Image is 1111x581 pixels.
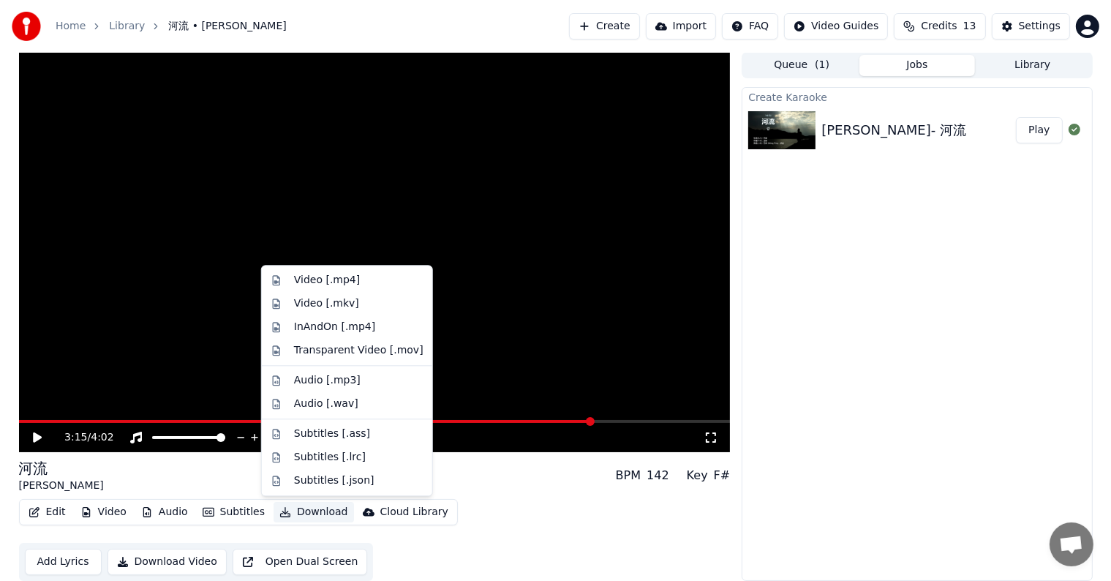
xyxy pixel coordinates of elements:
button: Settings [992,13,1070,40]
span: 4:02 [91,430,113,445]
div: 河流 [19,458,104,479]
button: Edit [23,502,72,522]
span: 3:15 [64,430,87,445]
div: [PERSON_NAME] [19,479,104,493]
div: Settings [1019,19,1061,34]
div: Cloud Library [380,505,448,520]
button: Import [646,13,716,40]
button: FAQ [722,13,778,40]
button: Video [75,502,132,522]
button: Play [1016,117,1062,143]
button: Download Video [108,549,227,575]
button: Video Guides [784,13,888,40]
div: Create Karaoke [742,88,1091,105]
button: Create [569,13,640,40]
div: Audio [.wav] [294,397,358,411]
div: Video [.mkv] [294,296,359,311]
button: Credits13 [894,13,985,40]
button: Jobs [859,55,975,76]
button: Add Lyrics [25,549,102,575]
div: Key [687,467,708,484]
button: Open Dual Screen [233,549,368,575]
div: [PERSON_NAME]- 河流 [821,120,966,140]
div: Transparent Video [.mov] [294,343,423,358]
div: Subtitles [.lrc] [294,450,366,465]
span: Credits [921,19,957,34]
div: BPM [616,467,641,484]
div: Audio [.mp3] [294,373,361,388]
span: ( 1 ) [815,58,829,72]
div: Video [.mp4] [294,273,360,288]
nav: breadcrumb [56,19,287,34]
div: 142 [647,467,669,484]
button: Library [975,55,1091,76]
button: Queue [744,55,859,76]
span: 13 [963,19,976,34]
button: Audio [135,502,194,522]
div: F# [714,467,731,484]
a: Library [109,19,145,34]
button: Download [274,502,354,522]
div: Open chat [1050,522,1093,566]
div: Subtitles [.json] [294,473,374,488]
span: 河流 • [PERSON_NAME] [168,19,286,34]
a: Home [56,19,86,34]
div: / [64,430,99,445]
div: InAndOn [.mp4] [294,320,376,334]
div: Subtitles [.ass] [294,427,370,441]
button: Subtitles [197,502,271,522]
img: youka [12,12,41,41]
